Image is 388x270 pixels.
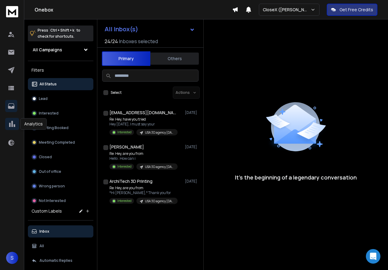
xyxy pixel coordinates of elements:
p: [DATE] [185,179,199,184]
button: Meeting Completed [28,136,93,149]
span: 24 / 24 [105,38,118,45]
p: Out of office [39,169,61,174]
button: S [6,252,18,264]
p: Get Free Credits [339,7,373,13]
p: Re: Hey, are you from [109,186,178,190]
div: Open Intercom Messenger [366,249,380,264]
p: Interested [117,164,132,169]
button: Automatic Replies [28,255,93,267]
button: Primary [102,51,150,66]
button: Out of office [28,166,93,178]
p: [DATE] [185,110,199,115]
h1: All Inbox(s) [105,26,138,32]
button: All [28,240,93,252]
p: Inbox [39,229,49,234]
img: logo [6,6,18,17]
button: Meeting Booked [28,122,93,134]
p: Closed [39,155,52,159]
button: Inbox [28,225,93,238]
button: Wrong person [28,180,93,192]
h1: All Campaigns [33,47,62,53]
p: USA 3D agency [DATE] [145,165,174,169]
p: USA 3D agency [DATE] [145,199,174,203]
p: Lead [39,96,48,101]
p: Meeting Booked [39,125,69,130]
p: CloseX ([PERSON_NAME]) [263,7,310,13]
p: Re: Hey, have you tried [109,117,178,122]
h3: Inboxes selected [119,38,158,45]
span: Ctrl + Shift + k [49,27,75,34]
button: All Campaigns [28,44,93,56]
p: It’s the beginning of a legendary conversation [235,173,357,182]
p: Interested [117,199,132,203]
button: Not Interested [28,195,93,207]
p: Interested [117,130,132,135]
h3: Custom Labels [32,208,62,214]
p: Automatic Replies [39,258,72,263]
label: Select [111,90,122,95]
h3: Filters [28,66,93,74]
p: Re: Hey, are you from [109,151,178,156]
p: *Hi [PERSON_NAME],* Thank you for [109,190,178,195]
p: Hey [DATE], I must say your [109,122,178,127]
p: Interested [39,111,59,116]
p: Wrong person [39,184,65,189]
p: Press to check for shortcuts. [38,27,80,39]
h1: Onebox [35,6,232,13]
button: Closed [28,151,93,163]
div: Analytics [20,118,47,130]
h1: ArchiTech 3D Printing [109,178,152,184]
p: Hello . How can i [109,156,178,161]
button: Others [150,52,199,65]
p: All [39,244,44,248]
button: Lead [28,93,93,105]
button: All Inbox(s) [100,23,200,35]
p: Meeting Completed [39,140,75,145]
p: USA 3D agency [DATE] [145,130,174,135]
p: All Status [39,82,57,87]
h1: [EMAIL_ADDRESS][DOMAIN_NAME] [109,110,176,116]
button: All Status [28,78,93,90]
button: Get Free Credits [327,4,377,16]
p: [DATE] [185,145,199,149]
p: Not Interested [39,198,66,203]
button: Interested [28,107,93,119]
h1: [PERSON_NAME] [109,144,144,150]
